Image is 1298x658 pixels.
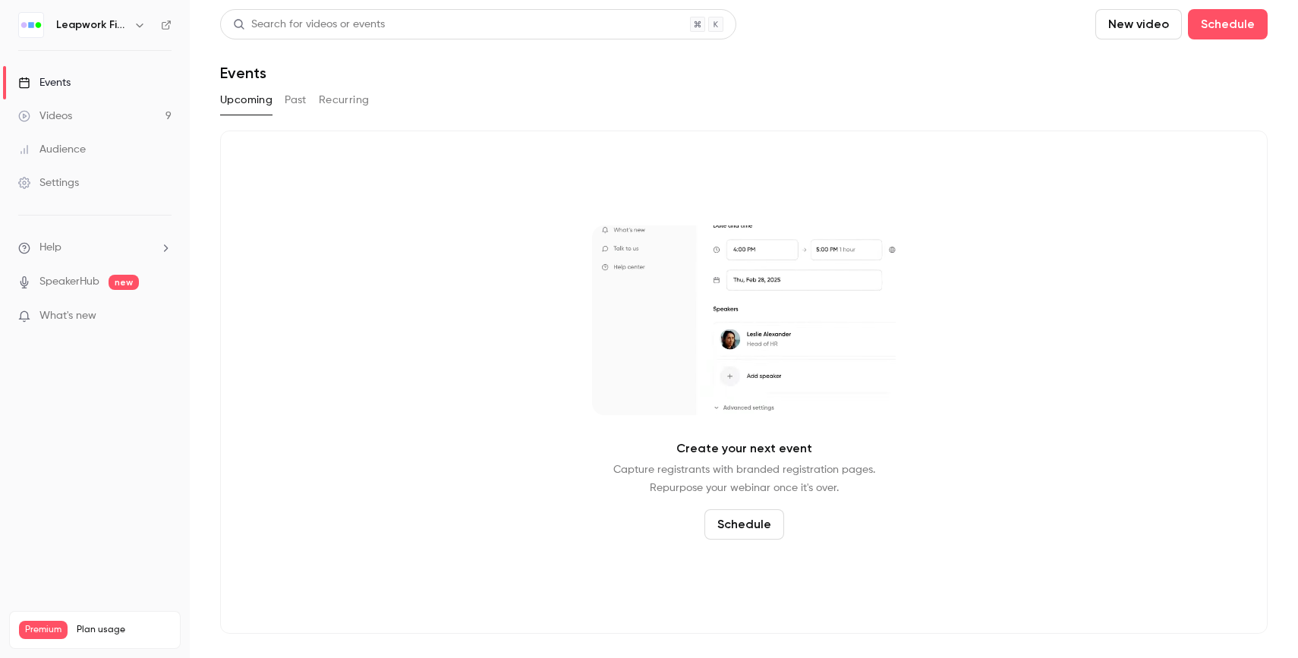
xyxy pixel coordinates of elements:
[39,308,96,324] span: What's new
[676,439,812,458] p: Create your next event
[613,461,875,497] p: Capture registrants with branded registration pages. Repurpose your webinar once it's over.
[19,621,68,639] span: Premium
[319,88,370,112] button: Recurring
[109,275,139,290] span: new
[704,509,784,540] button: Schedule
[18,75,71,90] div: Events
[285,88,307,112] button: Past
[220,64,266,82] h1: Events
[18,175,79,190] div: Settings
[18,142,86,157] div: Audience
[18,109,72,124] div: Videos
[56,17,128,33] h6: Leapwork Field
[39,240,61,256] span: Help
[153,310,172,323] iframe: Noticeable Trigger
[220,88,273,112] button: Upcoming
[18,240,172,256] li: help-dropdown-opener
[39,274,99,290] a: SpeakerHub
[1188,9,1268,39] button: Schedule
[1095,9,1182,39] button: New video
[19,13,43,37] img: Leapwork Field
[77,624,171,636] span: Plan usage
[233,17,385,33] div: Search for videos or events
